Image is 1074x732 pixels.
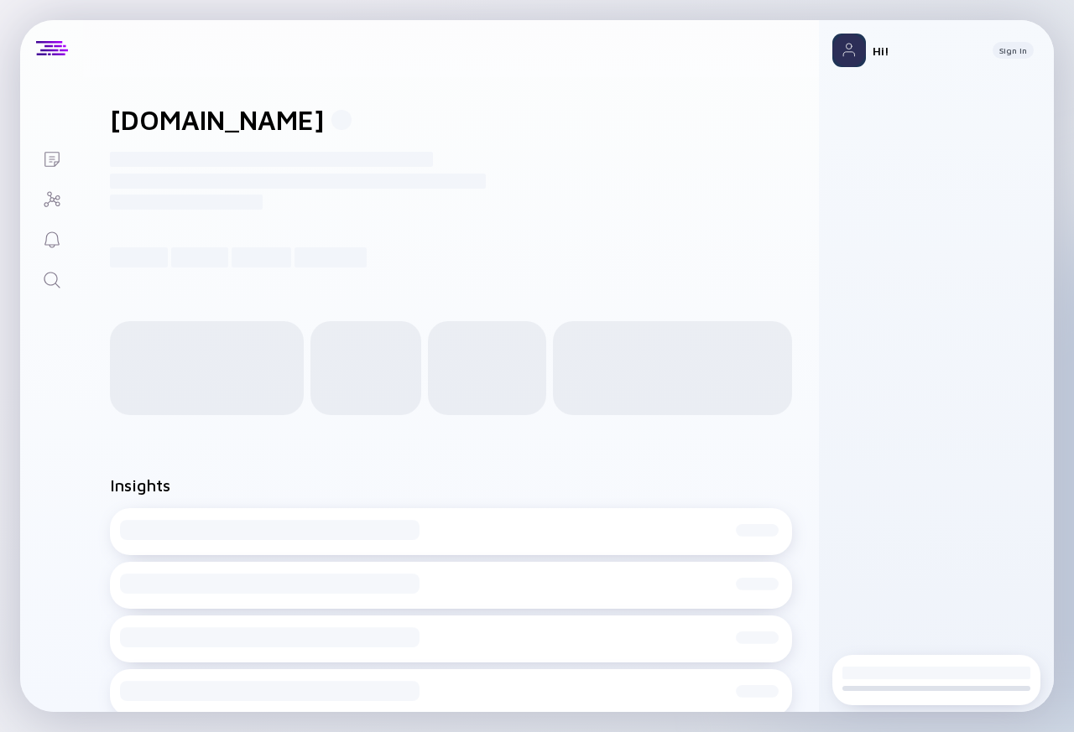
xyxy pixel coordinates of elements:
[832,34,866,67] img: Profile Picture
[20,138,83,178] a: Lists
[20,218,83,258] a: Reminders
[873,44,979,58] div: Hi!
[20,178,83,218] a: Investor Map
[110,104,325,136] h1: [DOMAIN_NAME]
[993,42,1034,59] button: Sign In
[20,258,83,299] a: Search
[110,475,170,495] h2: Insights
